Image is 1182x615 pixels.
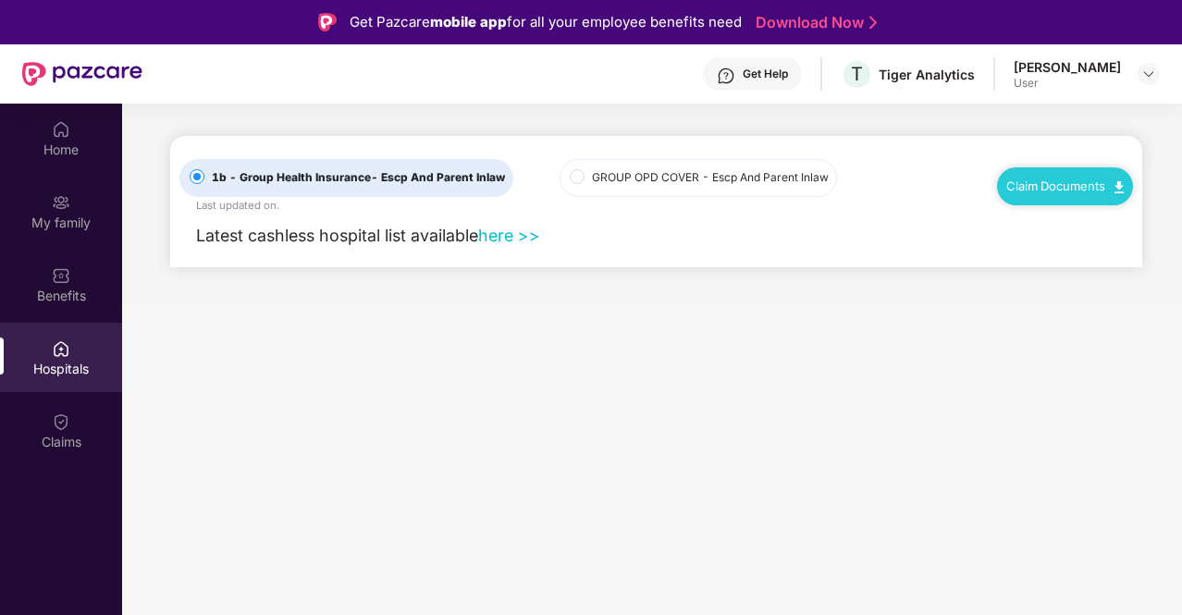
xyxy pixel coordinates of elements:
[430,13,507,31] strong: mobile app
[702,170,829,184] span: - Escp And Parent Inlaw
[318,13,337,31] img: Logo
[52,339,70,358] img: svg+xml;base64,PHN2ZyBpZD0iSG9zcGl0YWxzIiB4bWxucz0iaHR0cDovL3d3dy53My5vcmcvMjAwMC9zdmciIHdpZHRoPS...
[52,266,70,285] img: svg+xml;base64,PHN2ZyBpZD0iQmVuZWZpdHMiIHhtbG5zPSJodHRwOi8vd3d3LnczLm9yZy8yMDAwL3N2ZyIgd2lkdGg9Ij...
[52,412,70,431] img: svg+xml;base64,PHN2ZyBpZD0iQ2xhaW0iIHhtbG5zPSJodHRwOi8vd3d3LnczLm9yZy8yMDAwL3N2ZyIgd2lkdGg9IjIwIi...
[196,226,478,245] span: Latest cashless hospital list available
[869,13,877,32] img: Stroke
[204,169,512,187] span: 1b - Group Health Insurance
[851,63,863,85] span: T
[756,13,871,32] a: Download Now
[350,11,742,33] div: Get Pazcare for all your employee benefits need
[52,193,70,212] img: svg+xml;base64,PHN2ZyB3aWR0aD0iMjAiIGhlaWdodD0iMjAiIHZpZXdCb3g9IjAgMCAyMCAyMCIgZmlsbD0ibm9uZSIgeG...
[196,197,279,214] div: Last updated on .
[1141,67,1156,81] img: svg+xml;base64,PHN2ZyBpZD0iRHJvcGRvd24tMzJ4MzIiIHhtbG5zPSJodHRwOi8vd3d3LnczLm9yZy8yMDAwL3N2ZyIgd2...
[1014,58,1121,76] div: [PERSON_NAME]
[22,62,142,86] img: New Pazcare Logo
[743,67,788,81] div: Get Help
[371,170,505,184] span: - Escp And Parent Inlaw
[585,169,836,187] span: GROUP OPD COVER
[52,120,70,139] img: svg+xml;base64,PHN2ZyBpZD0iSG9tZSIgeG1sbnM9Imh0dHA6Ly93d3cudzMub3JnLzIwMDAvc3ZnIiB3aWR0aD0iMjAiIG...
[1114,181,1124,193] img: svg+xml;base64,PHN2ZyB4bWxucz0iaHR0cDovL3d3dy53My5vcmcvMjAwMC9zdmciIHdpZHRoPSIxMC40IiBoZWlnaHQ9Ij...
[478,226,540,245] a: here >>
[1014,76,1121,91] div: User
[1006,178,1124,193] a: Claim Documents
[879,66,975,83] div: Tiger Analytics
[717,67,735,85] img: svg+xml;base64,PHN2ZyBpZD0iSGVscC0zMngzMiIgeG1sbnM9Imh0dHA6Ly93d3cudzMub3JnLzIwMDAvc3ZnIiB3aWR0aD...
